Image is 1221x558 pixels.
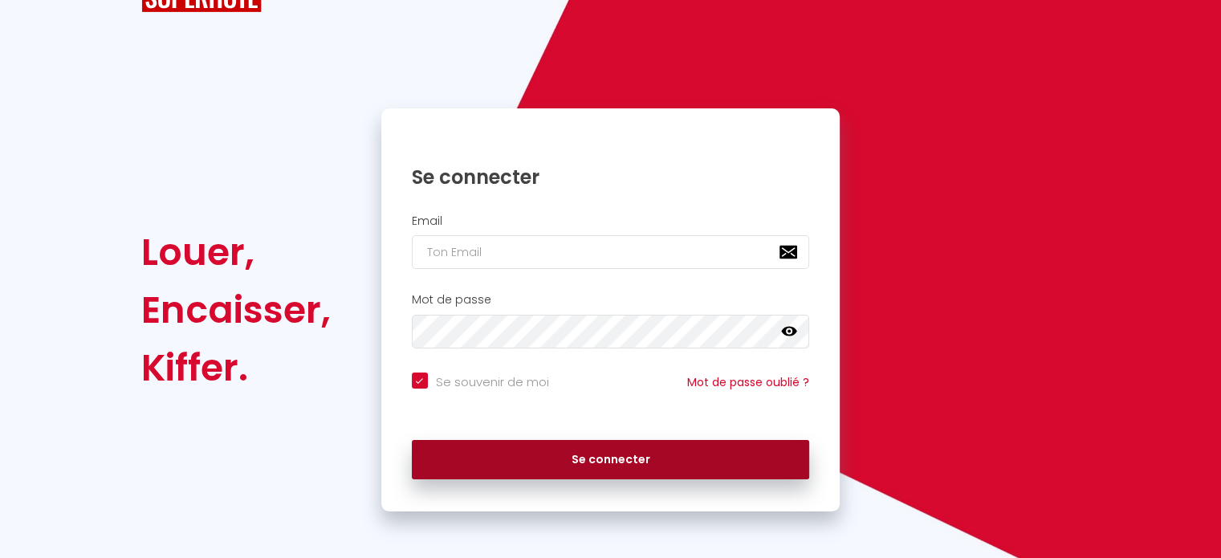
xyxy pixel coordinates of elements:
[412,440,810,480] button: Se connecter
[141,223,331,281] div: Louer,
[412,235,810,269] input: Ton Email
[412,293,810,307] h2: Mot de passe
[412,165,810,189] h1: Se connecter
[141,281,331,339] div: Encaisser,
[687,374,809,390] a: Mot de passe oublié ?
[141,339,331,397] div: Kiffer.
[412,214,810,228] h2: Email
